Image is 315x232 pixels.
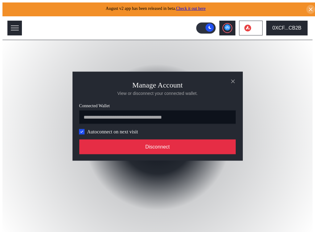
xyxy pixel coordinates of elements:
h2: Manage Account [132,81,183,89]
div: 0XCF...CB2B [272,25,301,31]
span: August v2 app has been released in beta. [106,6,206,11]
button: close modal [228,76,238,86]
div: View or disconnect your connected wallet. [117,90,197,96]
a: Check it out here [176,6,205,11]
label: Autoconnect on next visit [87,129,138,134]
button: Disconnect [79,139,236,154]
img: chain logo [244,25,251,31]
span: Connected Wallet [79,103,236,108]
